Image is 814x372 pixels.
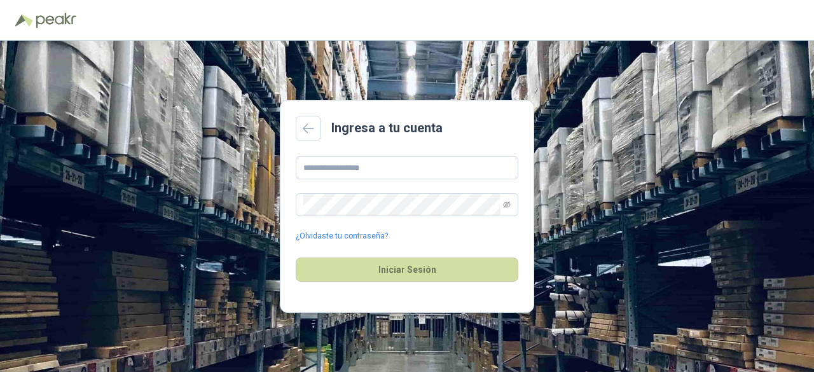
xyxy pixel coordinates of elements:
[296,230,388,242] a: ¿Olvidaste tu contraseña?
[296,258,518,282] button: Iniciar Sesión
[36,13,76,28] img: Peakr
[15,14,33,27] img: Logo
[331,118,443,138] h2: Ingresa a tu cuenta
[503,201,511,209] span: eye-invisible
